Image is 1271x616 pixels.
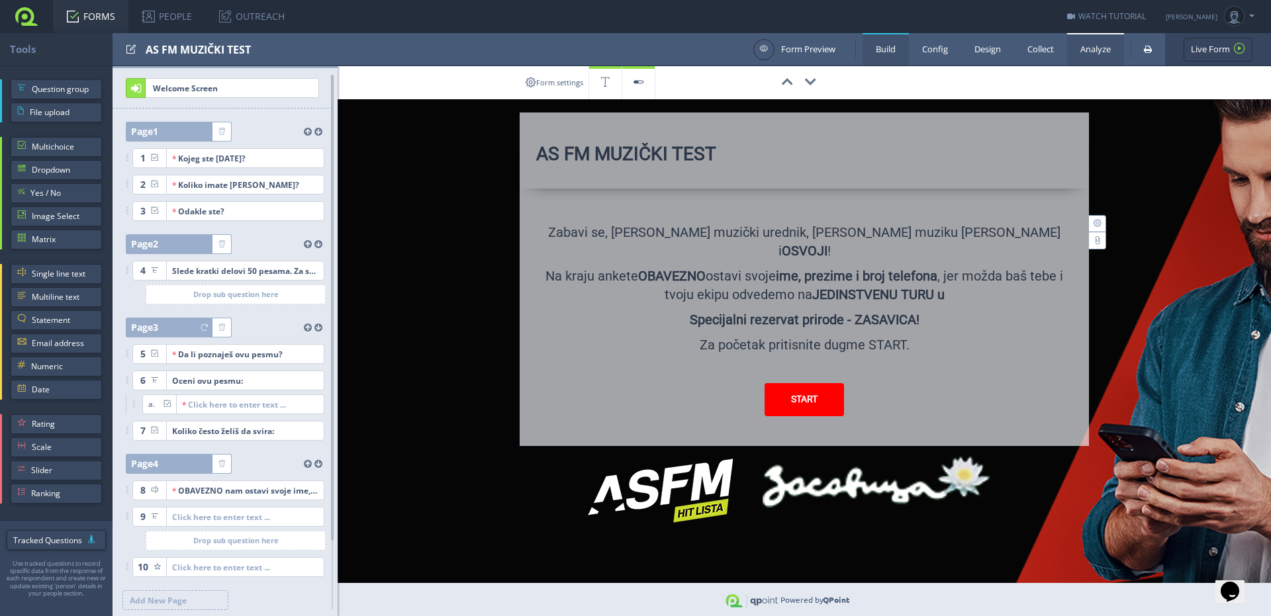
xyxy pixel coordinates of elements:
a: Design [961,33,1014,66]
span: Page [131,318,158,337]
span: Ranking [31,484,95,504]
a: Numeric [11,357,102,376]
a: Question group [11,79,102,99]
span: 1 [140,148,146,168]
div: Odakle ste? [172,202,318,220]
span: Multiline text [32,287,95,307]
span: 7 [140,421,146,441]
div: Powered by [780,583,850,616]
span: Multichoice [32,137,95,157]
span: 10 [138,557,148,577]
b: JEDINSTVENU TURU u [812,286,945,302]
div: Koliko imate [PERSON_NAME]? [172,175,318,194]
a: QPoint [823,594,850,605]
b: OSVOJI [782,243,827,259]
a: Scale [11,437,102,457]
a: File upload [11,103,102,122]
span: Page [131,454,158,474]
span: Dropdown [32,160,95,180]
span: 4 [153,457,158,470]
a: Matrix [11,230,102,249]
p: Za početak pritisnite dugme START. [538,335,1071,361]
a: Yes / No [11,183,102,203]
b: broj telefona [863,268,937,284]
a: Delete page [212,318,231,337]
span: Numeric [31,357,95,376]
a: Analyze [1067,33,1124,66]
a: Multiline text [11,287,102,307]
div: Koliko često želiš da svira: [172,421,318,440]
span: 8 [140,480,146,500]
b: ime, prezime i [776,268,859,284]
p: Na kraju ankete ostavi svoje , jer možda baš tebe i tvoju ekipu odvedemo na [538,267,1071,310]
b: Specijalni rezervat prirode - ZASAVICA! [690,312,919,328]
a: Date [11,380,102,400]
a: Ranking [11,484,102,504]
a: Live Form [1184,38,1252,62]
span: Slider [31,461,95,480]
span: Question group [32,79,95,99]
span: Single line text [32,264,95,284]
span: Edit [126,41,136,58]
a: Statement [11,310,102,330]
a: Email address [11,333,102,353]
a: Form settings [520,66,589,99]
a: WATCH TUTORIAL [1067,11,1146,22]
span: File upload [30,103,95,122]
span: Rating [32,414,95,434]
p: Zabavi se, [PERSON_NAME] muzički urednik, [PERSON_NAME] muziku [PERSON_NAME] i ! [538,223,1071,267]
a: Slider [11,461,102,480]
span: Statement [32,310,95,330]
a: Multichoice [11,137,102,157]
input: Form title [536,142,1072,172]
b: OBAVEZNO [638,268,706,284]
a: Collect [1014,33,1067,66]
iframe: chat widget [1215,563,1258,603]
a: Delete page [212,122,231,141]
em: Page is repeated for each media attachment [197,319,212,337]
span: Email address [32,333,95,353]
div: AS FM MUZIČKI TEST [146,33,747,66]
span: 3 [153,321,158,333]
span: Page [131,122,158,142]
span: Matrix [32,230,95,249]
span: 2 [153,238,158,250]
span: 3 [140,201,146,221]
span: Image Select [32,206,95,226]
span: 1 [153,125,158,138]
span: 6 [140,371,146,390]
a: Image Select [11,206,102,226]
div: Kojeg ste [DATE]? [172,149,318,167]
span: a. [148,394,155,414]
a: Form Preview [753,39,835,60]
span: Page [131,234,158,254]
span: 9 [140,507,146,527]
div: Oceni ovu pesmu: [172,371,318,390]
span: Welcome Screen [146,79,318,97]
span: Date [32,380,95,400]
div: START [765,383,844,416]
span: 5 [140,344,146,364]
span: 2 [140,175,146,195]
span: 4 [140,261,146,281]
img: QPoint [726,594,778,607]
div: Tools [10,33,113,66]
a: Config [909,33,961,66]
span: Yes / No [30,183,95,203]
a: Delete page [212,455,231,473]
span: Scale [32,437,95,457]
div: OBAVEZNO nam ostavi svoje ime, prezime i broj telefona, jer možda baš tebei tvoju EKIPU odvedemo ... [172,481,318,500]
a: Rating [11,414,102,434]
a: Dropdown [11,160,102,180]
span: Add New Page [123,591,228,609]
a: Build [863,33,909,66]
a: Single line text [11,264,102,284]
a: Delete page [212,235,231,253]
div: Slede kratki delovi 50 pesama. Za svaku pesmu klikni kako ti se dopada i koliko često želiš da je... [172,261,318,280]
div: Da li poznaješ ovu pesmu? [172,345,318,363]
